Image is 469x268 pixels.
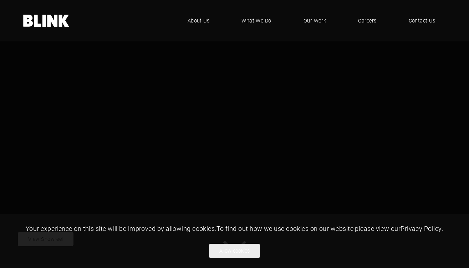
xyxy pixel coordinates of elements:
[409,17,435,25] span: Contact Us
[347,10,387,31] a: Careers
[304,17,326,25] span: Our Work
[398,10,446,31] a: Contact Us
[241,17,271,25] span: What We Do
[231,10,282,31] a: What We Do
[293,10,337,31] a: Our Work
[401,224,442,233] a: Privacy Policy
[209,244,260,258] button: Allow cookies
[358,17,376,25] span: Careers
[177,10,220,31] a: About Us
[23,15,70,27] a: Home
[188,17,210,25] span: About Us
[26,224,443,233] span: Your experience on this site will be improved by allowing cookies. To find out how we use cookies...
